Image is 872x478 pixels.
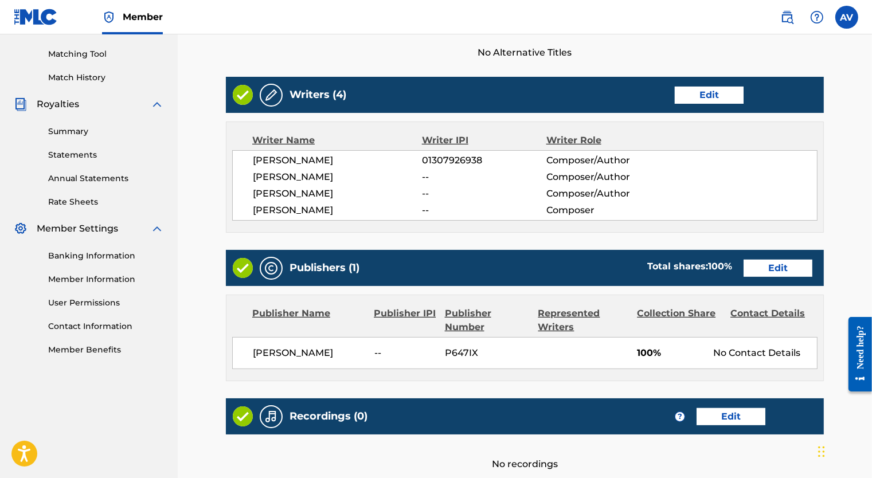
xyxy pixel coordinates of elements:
[14,97,28,111] img: Royalties
[48,344,164,356] a: Member Benefits
[637,307,722,334] div: Collection Share
[805,6,828,29] div: Help
[233,85,253,105] img: Valid
[264,88,278,102] img: Writers
[48,173,164,185] a: Annual Statements
[226,434,824,471] div: No recordings
[48,126,164,138] a: Summary
[730,307,815,334] div: Contact Details
[780,10,794,24] img: search
[675,87,744,104] a: Edit
[546,203,659,217] span: Composer
[264,410,278,424] img: Recordings
[374,307,436,334] div: Publisher IPI
[422,134,546,147] div: Writer IPI
[445,346,530,360] span: P647IX
[264,261,278,275] img: Publishers
[840,308,872,401] iframe: Resource Center
[150,97,164,111] img: expand
[546,170,659,184] span: Composer/Author
[14,222,28,236] img: Member Settings
[810,10,824,24] img: help
[637,346,705,360] span: 100%
[713,346,817,360] div: No Contact Details
[253,170,422,184] span: [PERSON_NAME]
[48,273,164,285] a: Member Information
[48,250,164,262] a: Banking Information
[150,222,164,236] img: expand
[253,187,422,201] span: [PERSON_NAME]
[233,258,253,278] img: Valid
[290,410,367,423] h5: Recordings (0)
[445,307,530,334] div: Publisher Number
[835,6,858,29] div: User Menu
[48,320,164,332] a: Contact Information
[290,88,346,101] h5: Writers (4)
[253,203,422,217] span: [PERSON_NAME]
[290,261,359,275] h5: Publishers (1)
[48,149,164,161] a: Statements
[818,434,825,469] div: Drag
[48,72,164,84] a: Match History
[546,154,659,167] span: Composer/Author
[538,307,629,334] div: Represented Writers
[546,134,659,147] div: Writer Role
[102,10,116,24] img: Top Rightsholder
[253,154,422,167] span: [PERSON_NAME]
[37,97,79,111] span: Royalties
[815,423,872,478] iframe: Chat Widget
[744,260,812,277] a: Edit
[48,48,164,60] a: Matching Tool
[252,307,365,334] div: Publisher Name
[647,260,732,273] div: Total shares:
[253,346,366,360] span: [PERSON_NAME]
[675,412,685,421] span: ?
[233,406,253,426] img: Valid
[374,346,436,360] span: --
[708,261,732,272] span: 100 %
[422,154,546,167] span: 01307926938
[546,187,659,201] span: Composer/Author
[37,222,118,236] span: Member Settings
[48,196,164,208] a: Rate Sheets
[776,6,799,29] a: Public Search
[422,187,546,201] span: --
[226,46,824,60] span: No Alternative Titles
[252,134,422,147] div: Writer Name
[422,170,546,184] span: --
[48,297,164,309] a: User Permissions
[697,408,765,425] a: Edit
[422,203,546,217] span: --
[14,9,58,25] img: MLC Logo
[123,10,163,23] span: Member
